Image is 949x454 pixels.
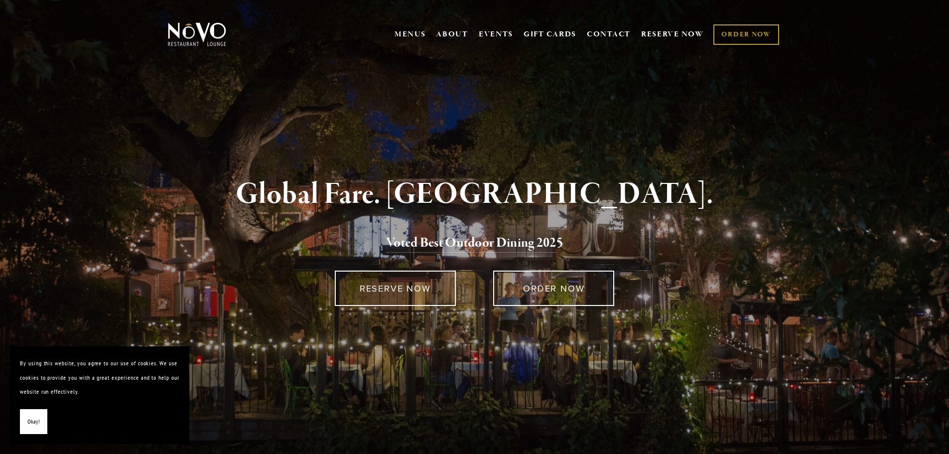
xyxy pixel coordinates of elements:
[641,25,704,44] a: RESERVE NOW
[587,25,631,44] a: CONTACT
[395,29,426,39] a: MENUS
[184,233,765,254] h2: 5
[524,25,576,44] a: GIFT CARDS
[335,271,456,306] a: RESERVE NOW
[20,356,179,399] p: By using this website, you agree to our use of cookies. We use cookies to provide you with a grea...
[713,24,779,45] a: ORDER NOW
[20,409,47,435] button: Okay!
[27,415,40,429] span: Okay!
[479,29,513,39] a: EVENTS
[386,234,556,253] a: Voted Best Outdoor Dining 202
[493,271,614,306] a: ORDER NOW
[166,22,228,47] img: Novo Restaurant &amp; Lounge
[10,346,189,444] section: Cookie banner
[236,175,713,213] strong: Global Fare. [GEOGRAPHIC_DATA].
[436,29,468,39] a: ABOUT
